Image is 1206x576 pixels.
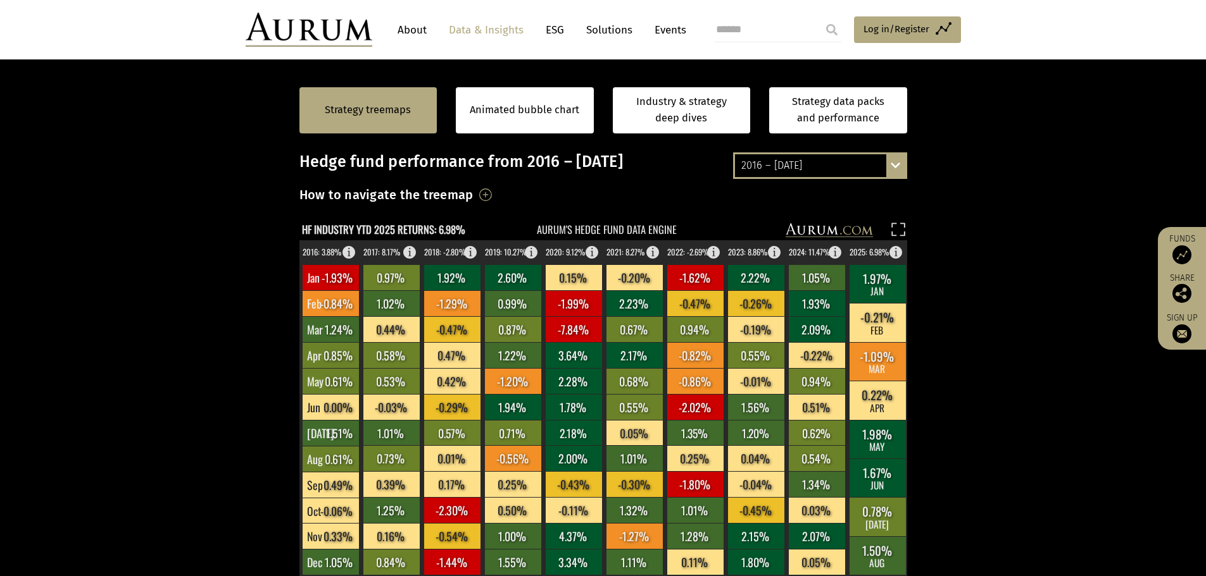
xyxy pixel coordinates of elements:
[246,13,372,47] img: Aurum
[1164,312,1200,343] a: Sign up
[854,16,961,43] a: Log in/Register
[580,18,639,42] a: Solutions
[539,18,570,42] a: ESG
[299,184,474,205] h3: How to navigate the treemap
[613,87,751,133] a: Industry & strategy deep dives
[1172,284,1191,303] img: Share this post
[325,102,411,118] a: Strategy treemaps
[1164,233,1200,264] a: Funds
[470,102,579,118] a: Animated bubble chart
[1164,274,1200,303] div: Share
[1172,245,1191,264] img: Access Funds
[819,17,845,42] input: Submit
[443,18,530,42] a: Data & Insights
[299,152,907,171] h3: Hedge fund performance from 2016 – [DATE]
[864,21,929,37] span: Log in/Register
[1172,324,1191,343] img: Sign up to our newsletter
[735,154,905,177] div: 2016 – [DATE]
[391,18,433,42] a: About
[769,87,907,133] a: Strategy data packs and performance
[648,18,686,42] a: Events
